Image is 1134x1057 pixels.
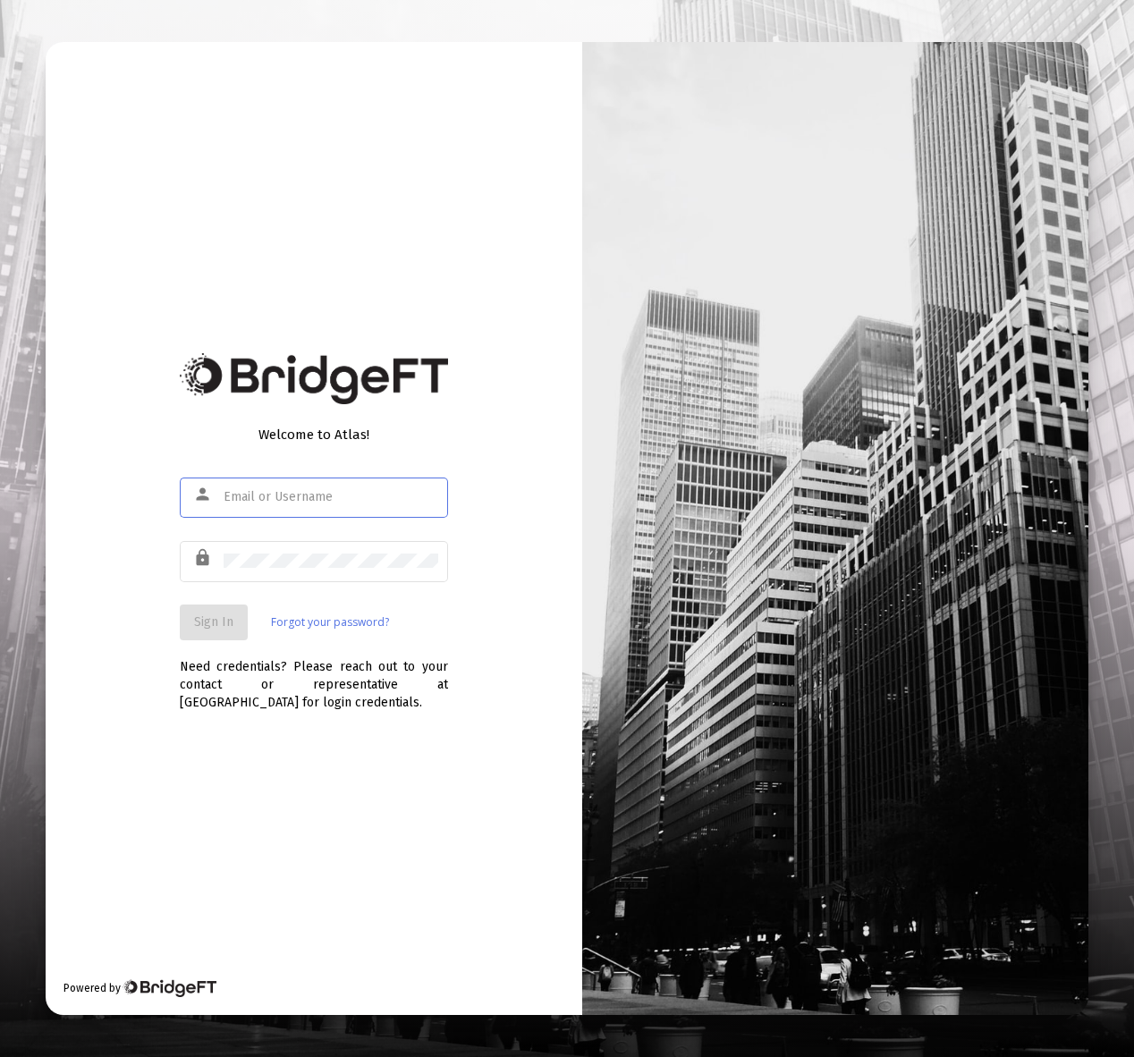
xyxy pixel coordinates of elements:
mat-icon: person [193,484,215,505]
button: Sign In [180,605,248,640]
div: Powered by [63,979,216,997]
span: Sign In [194,614,233,630]
mat-icon: lock [193,547,215,569]
img: Bridge Financial Technology Logo [180,353,448,404]
div: Need credentials? Please reach out to your contact or representative at [GEOGRAPHIC_DATA] for log... [180,640,448,712]
img: Bridge Financial Technology Logo [123,979,216,997]
input: Email or Username [224,490,438,504]
a: Forgot your password? [271,613,389,631]
div: Welcome to Atlas! [180,426,448,444]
